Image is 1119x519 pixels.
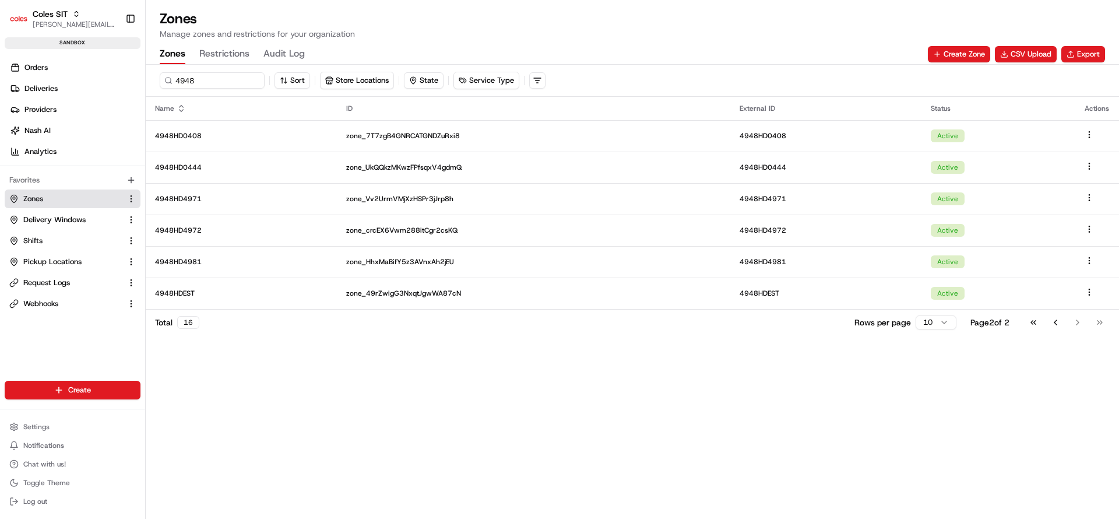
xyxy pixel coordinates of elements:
a: 📗Knowledge Base [7,164,94,185]
p: 4948HD4971 [155,194,328,204]
p: zone_7T7zgB4GNRCATGNDZuRxi8 [346,131,720,141]
button: Toggle Theme [5,475,140,491]
span: Pylon [116,198,141,206]
div: Total [155,316,199,329]
span: Knowledge Base [23,169,89,181]
p: Welcome 👋 [12,47,212,65]
div: Actions [1085,104,1110,113]
p: 4948HD0408 [740,131,912,141]
a: Powered byPylon [82,197,141,206]
div: We're available if you need us! [40,123,147,132]
button: Request Logs [5,273,140,292]
div: 16 [177,316,199,329]
button: CSV Upload [995,46,1057,62]
p: 4948HD4981 [740,257,912,266]
button: [PERSON_NAME][EMAIL_ADDRESS][DOMAIN_NAME] [33,20,116,29]
button: Coles SITColes SIT[PERSON_NAME][EMAIL_ADDRESS][DOMAIN_NAME] [5,5,121,33]
a: Webhooks [9,299,122,309]
p: zone_crcEX6Vwm288itCgr2csKQ [346,226,720,235]
span: API Documentation [110,169,187,181]
button: Store Locations [321,72,393,89]
input: Search for a zone [160,72,265,89]
button: Export [1061,46,1105,62]
input: Clear [30,75,192,87]
span: Zones [23,194,43,204]
div: ID [346,104,720,113]
h1: Zones [160,9,1105,28]
button: State [404,72,444,89]
img: Coles SIT [9,9,28,28]
div: Active [931,129,965,142]
div: Start new chat [40,111,191,123]
div: Status [931,104,1066,113]
div: Active [931,224,965,237]
span: Pickup Locations [23,257,82,267]
button: Settings [5,419,140,435]
span: Request Logs [23,278,70,288]
div: Active [931,192,965,205]
button: Start new chat [198,115,212,129]
p: 4948HD0444 [155,163,328,172]
span: Nash AI [24,125,51,136]
p: zone_49rZwigG3NxqtJgwWA87cN [346,289,720,298]
a: Orders [5,58,145,77]
div: Favorites [5,171,140,190]
button: Audit Log [263,44,305,64]
p: 4948HD4972 [740,226,912,235]
span: Toggle Theme [23,478,70,488]
button: Service Type [454,72,519,89]
p: zone_HhxMaBifY5z3AVnxAh2jEU [346,257,720,266]
a: Zones [9,194,122,204]
button: Chat with us! [5,456,140,472]
div: 💻 [98,170,108,180]
p: zone_UkQQkzMKwzFPfsqxV4gdmQ [346,163,720,172]
a: Shifts [9,236,122,246]
div: Page 2 of 2 [970,317,1009,328]
a: Providers [5,100,145,119]
span: Notifications [23,441,64,450]
p: 4948HDEST [740,289,912,298]
span: Providers [24,104,57,115]
p: Rows per page [854,317,911,328]
div: External ID [740,104,912,113]
div: Active [931,287,965,300]
p: 4948HDEST [155,289,328,298]
p: 4948HD4981 [155,257,328,266]
span: Chat with us! [23,460,66,469]
div: Active [931,255,965,268]
p: 4948HD0444 [740,163,912,172]
a: Deliveries [5,79,145,98]
p: zone_Vv2UrmVMjXzHSPr3jJrp8h [346,194,720,204]
img: Nash [12,12,35,35]
button: Delivery Windows [5,211,140,229]
span: Deliveries [24,83,58,94]
p: 4948HD0408 [155,131,328,141]
p: 4948HD4972 [155,226,328,235]
span: Analytics [24,146,57,157]
div: sandbox [5,37,140,49]
a: Delivery Windows [9,215,122,225]
div: 📗 [12,170,21,180]
span: Settings [23,422,50,432]
span: Shifts [23,236,43,246]
button: Shifts [5,232,140,250]
button: Coles SIT [33,8,68,20]
img: 1736555255976-a54dd68f-1ca7-489b-9aae-adbdc363a1c4 [12,111,33,132]
button: Store Locations [320,72,394,89]
button: Sort [275,72,310,89]
a: Request Logs [9,278,122,288]
a: Pickup Locations [9,257,122,267]
button: Create Zone [928,46,990,62]
button: Pickup Locations [5,253,140,271]
button: Restrictions [199,44,249,64]
a: Analytics [5,142,145,161]
button: Create [5,381,140,399]
p: 4948HD4971 [740,194,912,204]
p: Manage zones and restrictions for your organization [160,28,1105,40]
a: Nash AI [5,121,145,140]
button: Log out [5,493,140,510]
a: 💻API Documentation [94,164,192,185]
